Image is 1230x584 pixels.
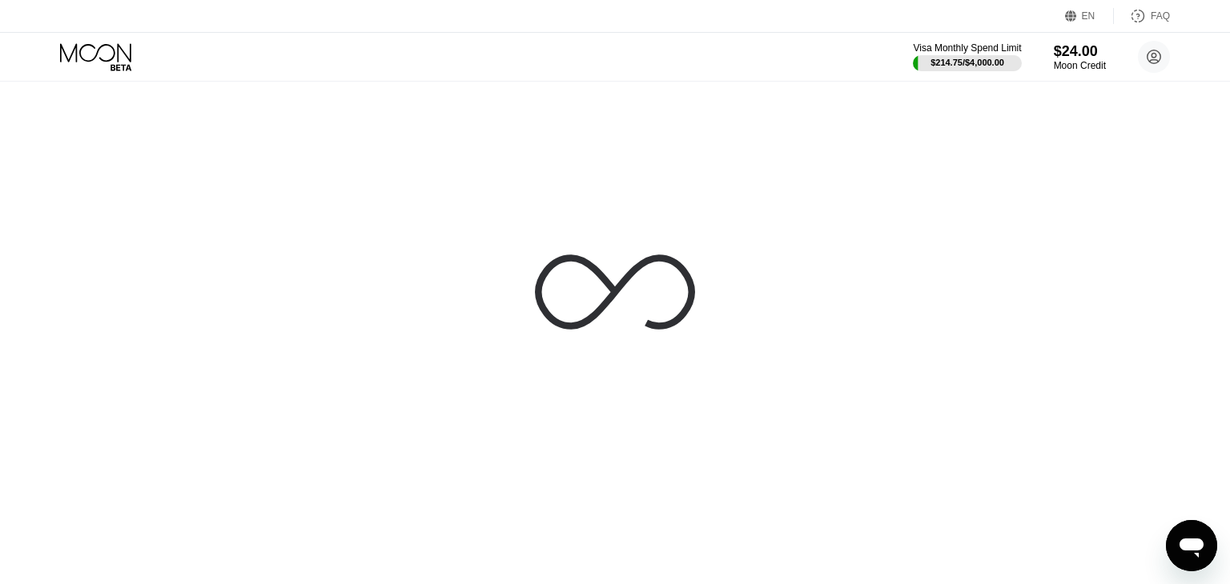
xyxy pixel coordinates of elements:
div: Visa Monthly Spend Limit$214.75/$4,000.00 [913,42,1021,71]
div: $214.75 / $4,000.00 [931,58,1004,67]
div: $24.00 [1054,43,1106,60]
div: EN [1065,8,1114,24]
div: Visa Monthly Spend Limit [913,42,1021,54]
div: FAQ [1114,8,1170,24]
div: FAQ [1151,10,1170,22]
div: EN [1082,10,1095,22]
div: Moon Credit [1054,60,1106,71]
div: $24.00Moon Credit [1054,43,1106,71]
iframe: Button to launch messaging window [1166,520,1217,571]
